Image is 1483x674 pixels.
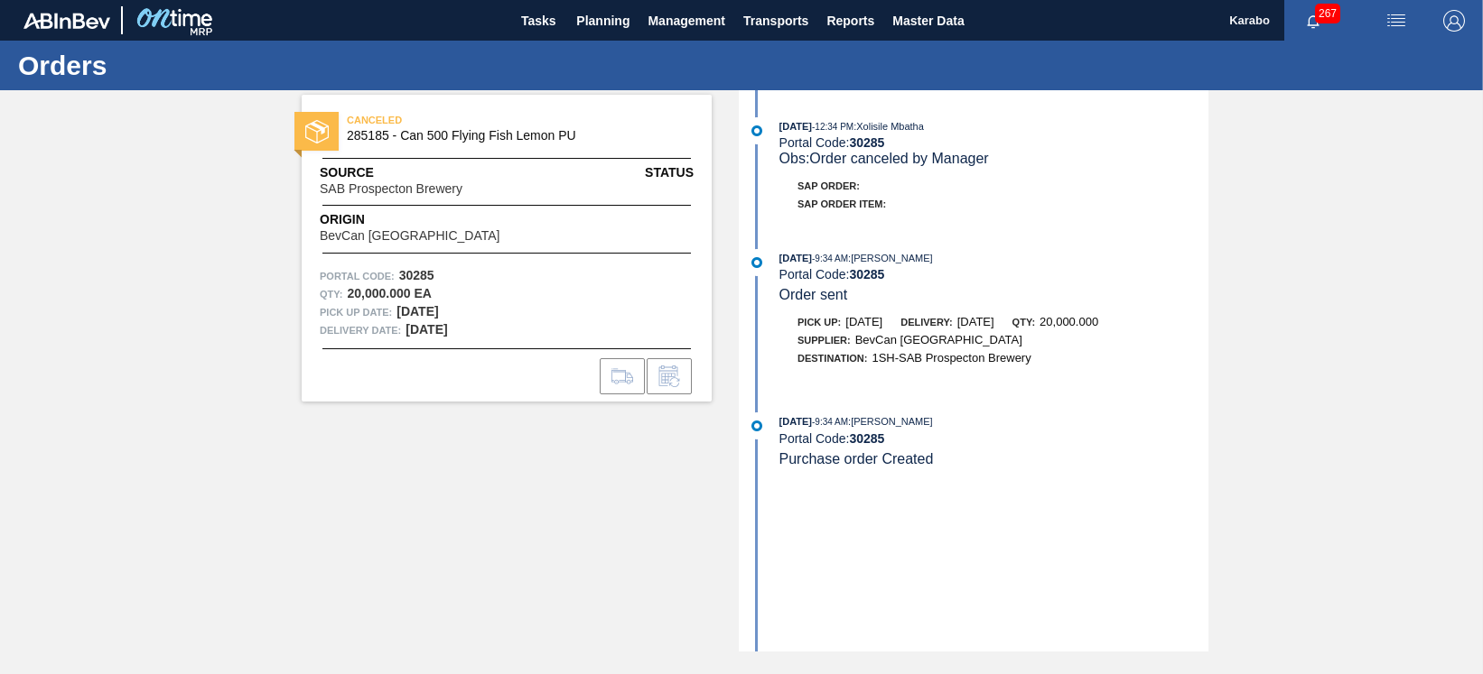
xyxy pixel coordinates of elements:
span: SAP Order Item: [797,199,886,209]
span: 285185 - Can 500 Flying Fish Lemon PU [347,129,675,143]
span: Destination: [797,353,867,364]
div: Go to Load Composition [600,358,645,394]
span: SAP Order: [797,180,860,191]
span: Delivery: [900,317,952,328]
span: [DATE] [779,253,812,263]
img: Logout [1443,10,1465,32]
strong: 30285 [849,267,884,282]
span: [DATE] [845,315,882,328]
span: : [PERSON_NAME] [848,416,933,427]
img: userActions [1385,10,1407,32]
span: Obs: Order canceled by Manager [779,151,989,166]
span: - 12:34 PM [812,122,853,132]
span: Order sent [779,287,848,302]
span: Source [320,163,517,182]
span: BevCan [GEOGRAPHIC_DATA] [320,229,499,243]
span: Reports [826,10,874,32]
strong: [DATE] [406,322,447,337]
span: Qty : [320,285,342,303]
span: BevCan [GEOGRAPHIC_DATA] [855,333,1022,346]
img: status [305,120,329,143]
span: Pick up Date: [320,303,392,321]
span: Master Data [892,10,964,32]
button: Notifications [1284,8,1342,33]
span: - 9:34 AM [812,254,848,263]
span: Qty: [1012,317,1035,328]
span: Status [645,163,694,182]
strong: 30285 [399,268,434,282]
div: Portal Code: [779,135,1208,150]
span: - 9:34 AM [812,417,848,427]
strong: 30285 [849,135,884,150]
strong: [DATE] [396,304,438,319]
span: Purchase order Created [779,451,934,466]
span: SAB Prospecton Brewery [320,182,462,196]
strong: 20,000.000 EA [347,286,431,300]
span: Supplier: [797,335,851,346]
span: 20,000.000 [1040,315,1098,328]
h1: Orders [18,55,339,76]
span: 1SH-SAB Prospecton Brewery [872,351,1031,365]
img: atual [751,420,762,431]
span: [DATE] [779,121,812,132]
img: atual [751,125,762,136]
span: [DATE] [957,315,994,328]
span: 267 [1315,4,1340,23]
span: : Xolisile Mbatha [853,121,924,132]
span: : [PERSON_NAME] [848,253,933,263]
div: Portal Code: [779,431,1208,446]
img: TNhmsLtSVTkK8tSr43FrP2fwEKptu5GPRR3wAAAABJRU5ErkJggg== [23,13,110,29]
div: Portal Code: [779,267,1208,282]
span: Pick up: [797,317,841,328]
span: [DATE] [779,416,812,427]
span: Portal Code: [320,267,395,285]
span: Origin [320,210,545,229]
span: CANCELED [347,111,600,129]
span: Transports [743,10,808,32]
span: Tasks [518,10,558,32]
span: Planning [576,10,630,32]
div: Inform order change [647,358,692,394]
img: atual [751,257,762,268]
span: Delivery Date: [320,321,401,339]
span: Management [648,10,725,32]
strong: 30285 [849,431,884,446]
